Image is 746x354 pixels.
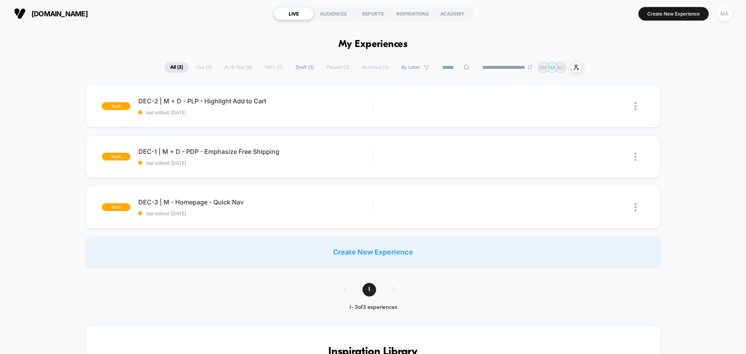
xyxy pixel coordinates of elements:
[548,65,556,70] p: MA
[393,7,432,20] div: INSPIRATIONS
[363,283,376,296] span: 1
[14,8,26,19] img: Visually logo
[181,98,200,117] button: Play, NEW DEMO 2025-VEED.mp4
[138,198,373,206] span: DEC-3 | M - Homepage - Quick Nav
[290,62,320,73] span: Draft ( 3 )
[138,97,373,105] span: DEC-2 | M + D - PLP - Highlight Add to Cart
[289,200,309,208] div: Duration
[401,65,420,70] span: By Label
[270,200,288,208] div: Current time
[338,39,408,50] h1: My Experiences
[274,7,314,20] div: LIVE
[528,65,532,70] img: end
[324,201,348,208] input: Volume
[634,153,636,161] img: close
[138,148,373,155] span: DEC-1 | M + D - PDP - Emphasize Free Shipping
[717,6,732,21] div: MA
[432,7,472,20] div: ACADEMY
[314,7,353,20] div: AUDIENCES
[6,187,376,195] input: Seek
[4,198,16,210] button: Play, NEW DEMO 2025-VEED.mp4
[164,62,189,73] span: All ( 3 )
[336,304,411,311] div: 1 - 3 of 3 experiences
[31,10,88,18] span: [DOMAIN_NAME]
[102,203,131,211] span: draft
[638,7,709,21] button: Create New Experience
[715,6,734,22] button: MA
[138,160,373,166] span: last edited: [DATE]
[12,7,90,20] button: [DOMAIN_NAME]
[102,153,131,160] span: draft
[557,65,564,70] p: AC
[634,102,636,110] img: close
[353,7,393,20] div: REPORTS
[86,236,660,267] div: Create New Experience
[102,102,131,110] span: draft
[634,203,636,211] img: close
[138,110,373,115] span: last edited: [DATE]
[138,211,373,216] span: last edited: [DATE]
[539,65,547,70] p: NM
